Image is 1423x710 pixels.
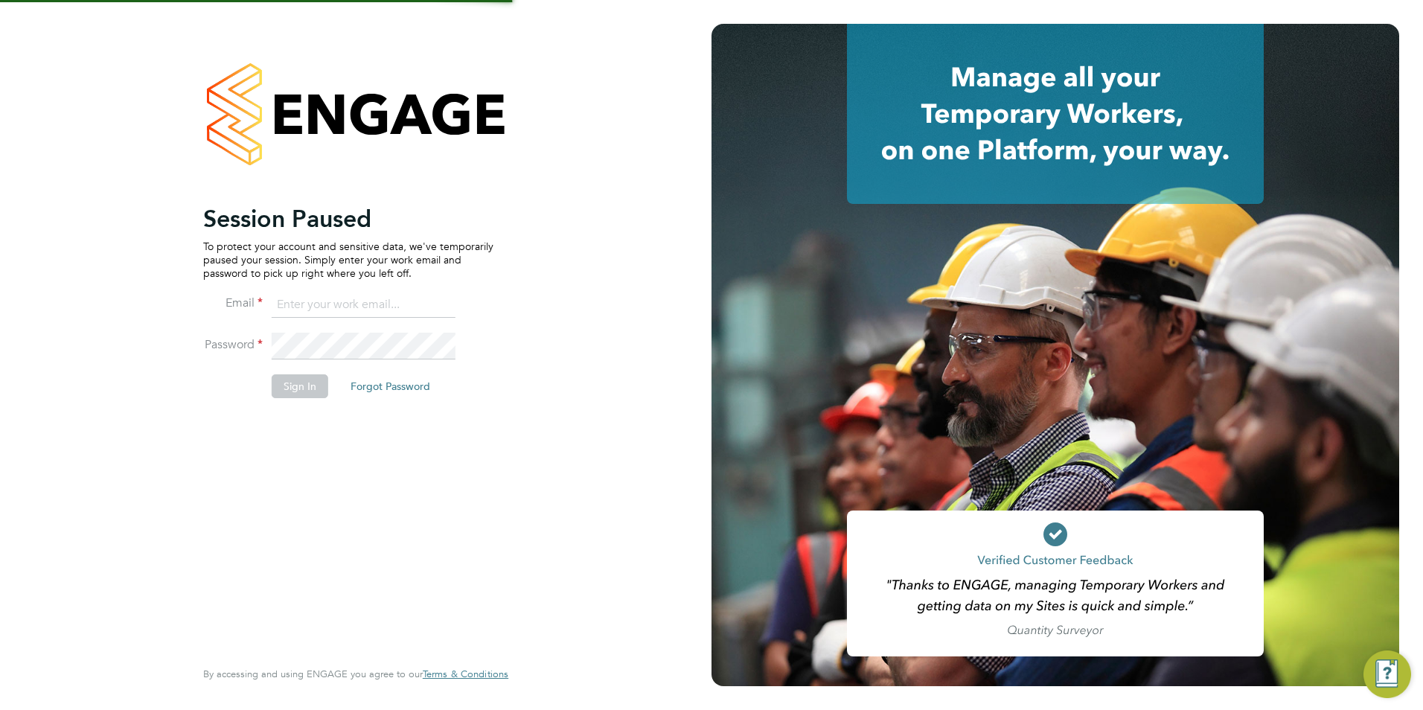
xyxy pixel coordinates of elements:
button: Engage Resource Center [1363,650,1411,698]
label: Email [203,295,263,311]
h2: Session Paused [203,204,493,234]
input: Enter your work email... [272,292,455,319]
label: Password [203,337,263,353]
button: Forgot Password [339,374,442,398]
p: To protect your account and sensitive data, we've temporarily paused your session. Simply enter y... [203,240,493,281]
span: By accessing and using ENGAGE you agree to our [203,668,508,680]
button: Sign In [272,374,328,398]
a: Terms & Conditions [423,668,508,680]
